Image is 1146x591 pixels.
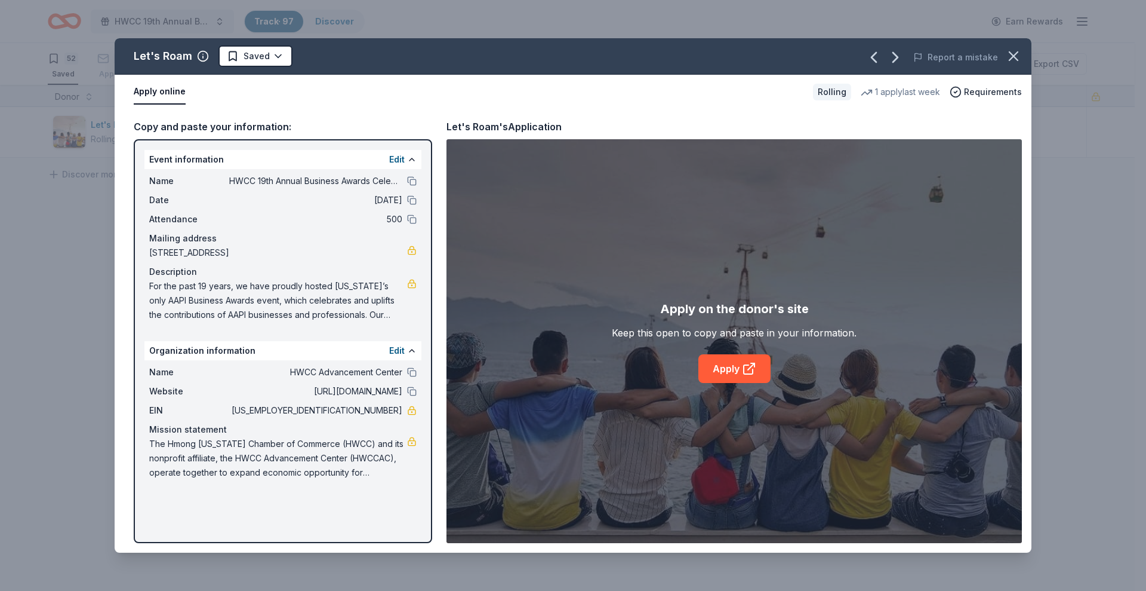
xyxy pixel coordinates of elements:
[389,152,405,167] button: Edit
[149,422,417,437] div: Mission statement
[244,49,270,63] span: Saved
[813,84,851,100] div: Rolling
[144,150,421,169] div: Event information
[218,45,292,67] button: Saved
[149,437,407,480] span: The Hmong [US_STATE] Chamber of Commerce (HWCC) and its nonprofit affiliate, the HWCC Advancement...
[149,174,229,188] span: Name
[149,279,407,322] span: For the past 19 years, we have proudly hosted [US_STATE]’s only AAPI Business Awards event, which...
[149,193,229,207] span: Date
[660,299,809,319] div: Apply on the donor's site
[698,354,771,383] a: Apply
[149,403,229,418] span: EIN
[229,193,402,207] span: [DATE]
[149,246,407,260] span: [STREET_ADDRESS]
[134,119,432,134] div: Copy and paste your information:
[229,384,402,399] span: [URL][DOMAIN_NAME]
[612,326,857,340] div: Keep this open to copy and paste in your information.
[149,212,229,226] span: Attendance
[144,341,421,360] div: Organization information
[446,119,562,134] div: Let's Roam's Application
[229,403,402,418] span: [US_EMPLOYER_IDENTIFICATION_NUMBER]
[149,384,229,399] span: Website
[134,79,186,105] button: Apply online
[389,344,405,358] button: Edit
[149,265,417,279] div: Description
[229,174,402,188] span: HWCC 19th Annual Business Awards Celebration
[964,85,1022,99] span: Requirements
[149,365,229,379] span: Name
[861,85,940,99] div: 1 apply last week
[229,365,402,379] span: HWCC Advancement Center
[950,85,1022,99] button: Requirements
[149,231,417,246] div: Mailing address
[913,50,998,65] button: Report a mistake
[134,47,192,66] div: Let's Roam
[229,212,402,226] span: 500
